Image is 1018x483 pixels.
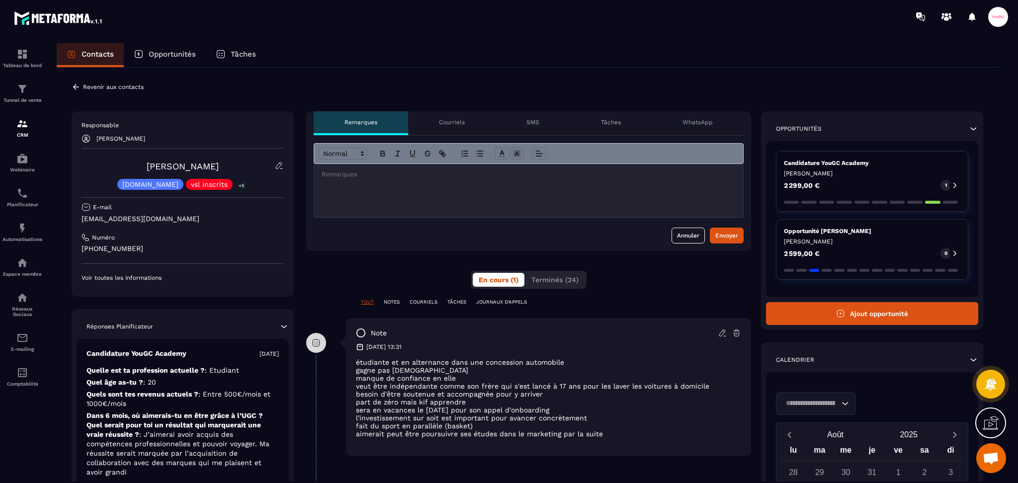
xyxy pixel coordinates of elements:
[766,302,978,325] button: Ajout opportunité
[86,411,279,477] p: Dans 6 mois, où aimerais-tu en être grâce à l’UGC ? Quel serait pour toi un résultat qui marquera...
[16,83,28,95] img: formation
[82,214,284,224] p: [EMAIL_ADDRESS][DOMAIN_NAME]
[410,299,437,306] p: COURRIELS
[785,464,802,481] div: 28
[784,250,820,257] p: 2 599,00 €
[356,422,741,430] p: fait du sport en parallèle (basket)
[235,180,248,191] p: +5
[859,443,885,461] div: je
[776,125,822,133] p: Opportunités
[784,238,960,245] p: [PERSON_NAME]
[361,299,374,306] p: TOUT
[16,332,28,344] img: email
[2,324,42,359] a: emailemailE-mailing
[2,346,42,352] p: E-mailing
[912,443,938,461] div: sa
[710,228,744,243] button: Envoyer
[16,187,28,199] img: scheduler
[231,50,256,59] p: Tâches
[799,426,872,443] button: Open months overlay
[976,443,1006,473] a: Ouvrir le chat
[601,118,621,126] p: Tâches
[872,426,945,443] button: Open years overlay
[93,203,112,211] p: E-mail
[122,181,178,188] p: [DOMAIN_NAME]
[16,367,28,379] img: accountant
[371,328,387,338] p: note
[16,222,28,234] img: automations
[83,83,144,90] p: Revenir aux contacts
[384,299,400,306] p: NOTES
[715,231,738,241] div: Envoyer
[191,181,228,188] p: vsl inscrits
[784,159,960,167] p: Candidature YouGC Academy
[149,50,196,59] p: Opportunités
[356,414,741,422] p: l'investissement sur soit est important pour avancer concrètement
[833,443,859,461] div: me
[682,118,713,126] p: WhatsApp
[526,118,539,126] p: SMS
[356,374,741,382] p: manque de confiance en elle
[2,41,42,76] a: formationformationTableau de bord
[2,76,42,110] a: formationformationTunnel de vente
[143,378,156,386] span: : 20
[16,48,28,60] img: formation
[2,180,42,215] a: schedulerschedulerPlanificateur
[863,464,881,481] div: 31
[479,276,518,284] span: En cours (1)
[366,343,402,351] p: [DATE] 13:31
[780,428,799,441] button: Previous month
[57,43,124,67] a: Contacts
[2,284,42,324] a: social-networksocial-networkRéseaux Sociaux
[14,9,103,27] img: logo
[2,145,42,180] a: automationsautomationsWebinaire
[2,359,42,394] a: accountantaccountantComptabilité
[96,135,145,142] p: [PERSON_NAME]
[2,271,42,277] p: Espace membre
[776,356,814,364] p: Calendrier
[784,182,820,189] p: 2 299,00 €
[945,182,947,189] p: 1
[439,118,465,126] p: Courriels
[2,249,42,284] a: automationsautomationsEspace membre
[944,250,947,257] p: 0
[447,299,466,306] p: TÂCHES
[780,443,807,461] div: lu
[16,257,28,269] img: automations
[16,153,28,164] img: automations
[356,382,741,390] p: veut être indépendante comme son frère qui s'est lancé à 17 ans pour les laver les voitures à dom...
[837,464,854,481] div: 30
[2,132,42,138] p: CRM
[86,349,186,358] p: Candidature YouGC Academy
[784,169,960,177] p: [PERSON_NAME]
[2,202,42,207] p: Planificateur
[531,276,579,284] span: Terminés (24)
[206,43,266,67] a: Tâches
[2,306,42,317] p: Réseaux Sociaux
[92,234,115,241] p: Numéro
[2,97,42,103] p: Tunnel de vente
[205,366,239,374] span: : Etudiant
[776,392,855,415] div: Search for option
[86,322,153,330] p: Réponses Planificateur
[811,464,828,481] div: 29
[2,167,42,172] p: Webinaire
[356,366,741,374] p: gagne pas [DEMOGRAPHIC_DATA]
[784,227,960,235] p: Opportunité [PERSON_NAME]
[2,381,42,387] p: Comptabilité
[86,366,279,375] p: Quelle est ta profession actuelle ?
[356,358,741,366] p: étudiante et en alternance dans une concession automobile
[782,398,839,409] input: Search for option
[473,273,524,287] button: En cours (1)
[86,378,279,387] p: Quel âge as-tu ?
[2,63,42,68] p: Tableau de bord
[476,299,527,306] p: JOURNAUX D'APPELS
[356,406,741,414] p: sera en vacances le [DATE] pour son appel d'onboarding
[147,161,219,171] a: [PERSON_NAME]
[82,121,284,129] p: Responsable
[259,350,279,358] p: [DATE]
[2,110,42,145] a: formationformationCRM
[356,430,741,438] p: aimerait peut être poursuivre ses études dans le marketing par la suite
[86,430,269,476] span: : J’aimerai avoir acquis des compétences professionnelles et pouvoir voyager. Ma réussite serait ...
[356,398,741,406] p: part de zéro mais kif apprendre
